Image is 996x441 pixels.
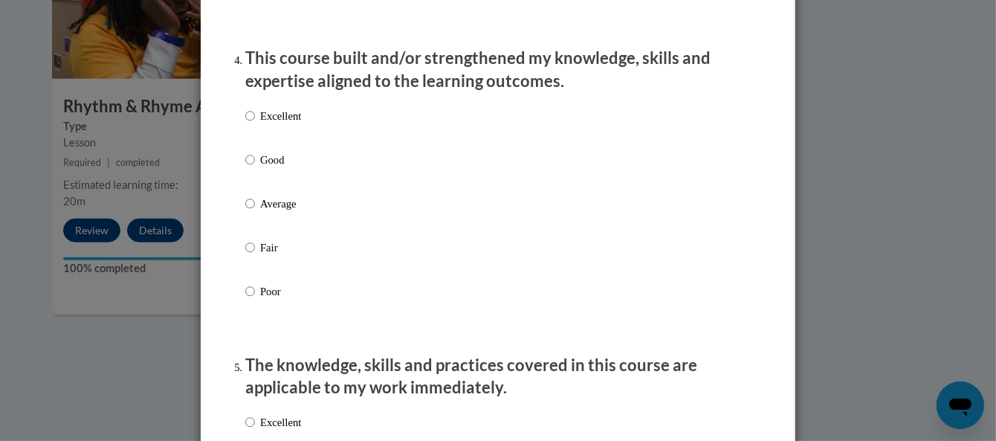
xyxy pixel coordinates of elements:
p: Fair [260,239,301,256]
input: Fair [245,239,255,256]
input: Poor [245,283,255,300]
input: Good [245,152,255,168]
input: Average [245,196,255,212]
input: Excellent [245,414,255,431]
p: Excellent [260,414,301,431]
p: Excellent [260,108,301,124]
input: Excellent [245,108,255,124]
p: The knowledge, skills and practices covered in this course are applicable to my work immediately. [245,354,751,400]
p: Good [260,152,301,168]
p: This course built and/or strengthened my knowledge, skills and expertise aligned to the learning ... [245,47,751,93]
p: Poor [260,283,301,300]
p: Average [260,196,301,212]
